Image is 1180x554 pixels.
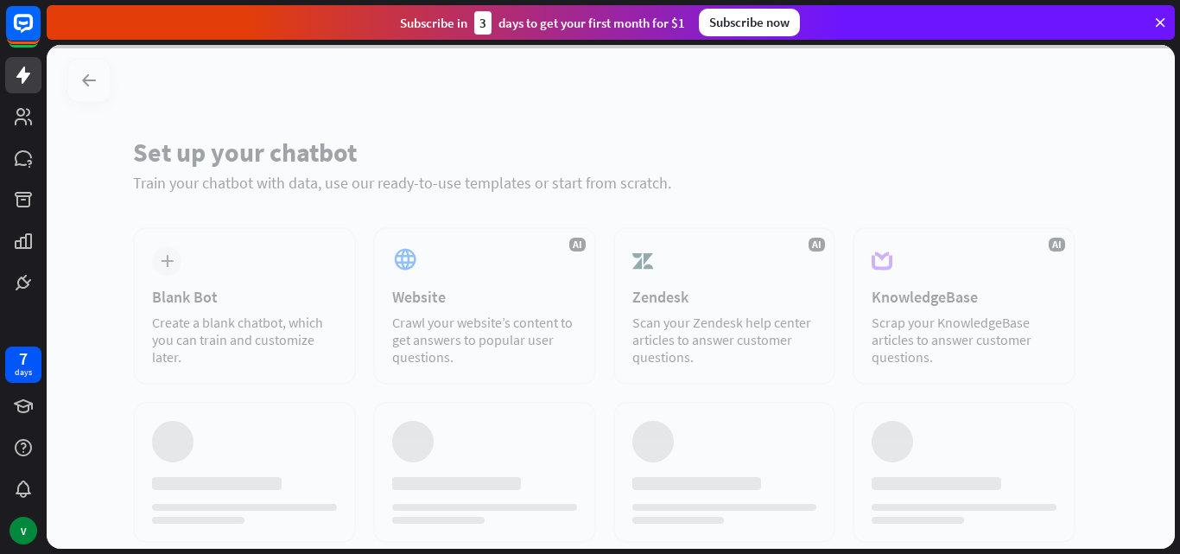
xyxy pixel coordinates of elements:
[10,517,37,544] div: V
[400,11,685,35] div: Subscribe in days to get your first month for $1
[474,11,492,35] div: 3
[15,366,32,379] div: days
[699,9,800,36] div: Subscribe now
[19,351,28,366] div: 7
[5,347,41,383] a: 7 days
